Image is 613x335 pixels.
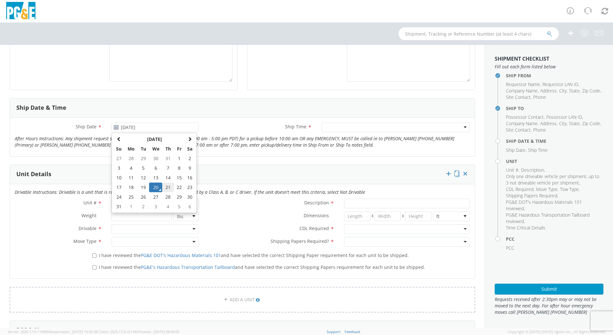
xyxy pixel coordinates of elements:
[113,144,124,154] th: Su
[124,154,138,163] td: 28
[374,211,401,221] input: Width
[5,2,37,21] img: pge-logo-06675f144f4cfa6a6814.png
[285,124,306,130] span: Ship Time
[495,55,549,62] strong: Shipment Checklist
[521,167,544,173] span: Description
[506,167,518,173] span: Unit #
[506,73,603,78] h4: Ship From
[184,163,195,173] td: 9
[16,171,51,177] h3: Unit Details
[540,88,557,94] span: Address
[560,186,580,193] li: ,
[174,144,185,154] th: Fr
[327,329,340,334] a: Support
[299,225,329,231] span: CDL Required
[542,81,579,88] li: ,
[540,120,557,126] span: Address
[15,189,365,195] i: Drivable Instructions: Drivable is a unit that is roadworthy and can be driven over the road by a...
[506,120,538,126] span: Company Name
[174,202,185,211] td: 5
[174,183,185,192] td: 22
[149,173,163,183] td: 13
[304,200,329,206] span: Description
[546,114,583,120] li: ,
[73,238,97,244] span: Move Type
[188,137,192,141] span: Next Month
[184,154,195,163] td: 2
[536,186,558,193] li: ,
[506,167,519,173] li: ,
[506,88,538,94] span: Company Name
[141,264,235,270] a: PG&E's Hazardous Transportation Tailboard
[506,81,541,88] li: ,
[92,253,97,258] input: I have reviewed thePG&E DOT's Hazardous Materials 101and have selected the correct Shipping Paper...
[569,88,581,94] li: ,
[113,183,124,192] td: 17
[83,200,97,206] span: Unit #
[506,106,603,111] h4: Ship To
[521,167,545,173] li: ,
[344,211,370,221] input: Length
[370,211,375,221] span: X
[162,144,173,154] th: Th
[149,183,163,192] td: 20
[506,186,533,192] span: CDL Required
[58,329,97,334] span: master, [DATE] 10:32:38
[506,94,531,100] span: Site Contact
[582,88,600,94] span: Zip Code
[506,199,582,211] span: PG&E DOT's Hazardous Materials 101 reviewed
[174,173,185,183] td: 15
[582,120,601,127] li: ,
[8,329,97,334] span: Server: 2025.17.0-1194904eeae
[582,120,600,126] span: Zip Code
[569,88,580,94] span: State
[405,211,432,221] input: Height
[506,245,514,251] span: PCC
[508,329,605,334] span: Copyright © [DATE]-[DATE] Agistix Inc., All Rights Reserved
[15,135,454,148] i: After Hours Instructions: Any shipment request submitted after normal business hours (7:00 am - 5...
[559,120,567,126] span: City
[399,27,559,40] input: Shipment, Tracking or Reference Number (at least 4 chars)
[149,202,163,211] td: 3
[506,212,602,225] li: ,
[271,238,329,244] span: Shipping Papers Required?
[138,202,149,211] td: 2
[559,120,567,127] li: ,
[540,88,558,94] li: ,
[162,163,173,173] td: 7
[533,127,546,133] span: Phone
[16,105,66,111] h3: Ship Date & Time
[124,144,138,154] th: Mo
[174,154,185,163] td: 1
[138,192,149,202] td: 26
[304,212,329,219] span: Dimensions
[536,186,558,192] span: Move Type
[76,124,97,130] span: Ship Date
[16,327,52,333] h3: PCC & Notes
[138,183,149,192] td: 19
[506,225,545,231] span: Time Critical Details
[506,147,525,153] span: Ship Date
[138,173,149,183] td: 12
[495,296,603,315] span: Requests received after 2:30pm may or may not be moved to the next day. For after hour emergency ...
[506,81,540,87] span: Requestor Name
[569,120,581,127] li: ,
[162,173,173,183] td: 14
[528,147,548,153] span: Ship Time
[162,202,173,211] td: 4
[124,134,184,144] th: Select Month
[582,88,601,94] li: ,
[506,193,557,199] span: Shipping Papers Required
[540,120,558,127] li: ,
[10,287,475,313] a: ADD A UNIT
[495,284,603,295] button: Submit
[113,202,124,211] td: 31
[124,163,138,173] td: 4
[149,163,163,173] td: 6
[140,329,179,334] span: master, [DATE] 08:44:05
[506,173,599,186] span: Only one driveable vehicle per shipment, up to 3 not driveable vehicle per shipment
[506,139,603,143] h4: Ship Date & Time
[99,264,425,270] span: I have reviewed the and have selected the correct Shipping Papers requirement for each unit to be...
[495,64,603,70] span: Fill out each form listed below
[113,173,124,183] td: 10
